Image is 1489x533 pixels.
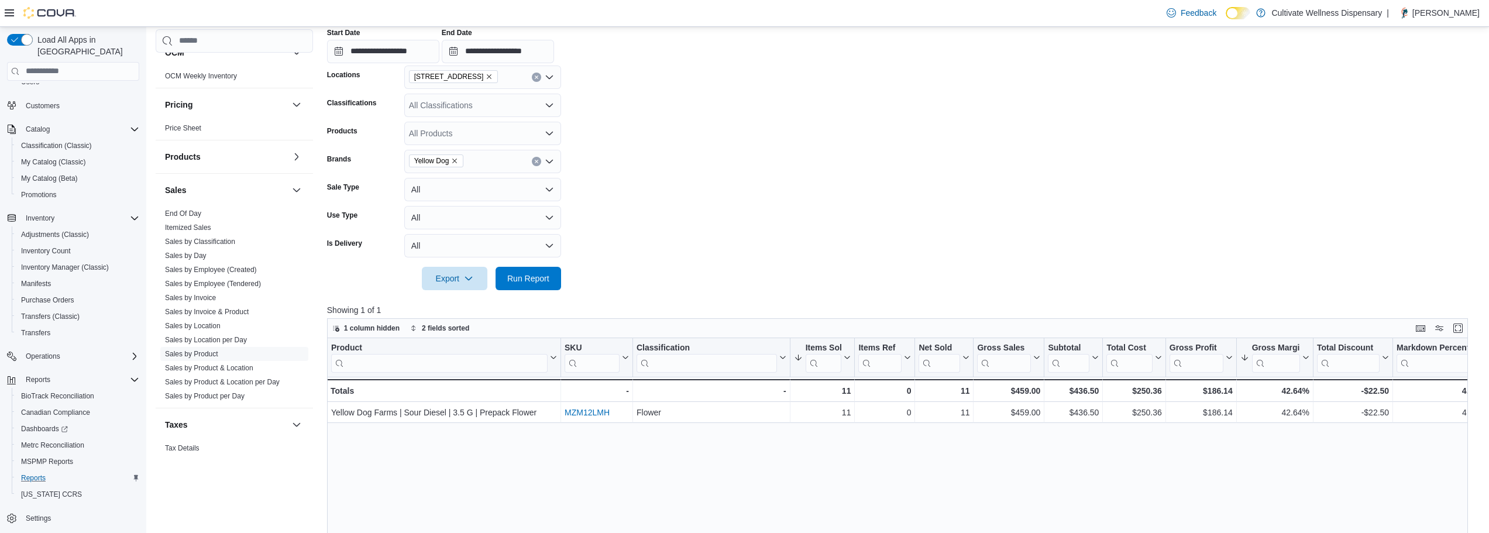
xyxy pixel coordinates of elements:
button: 2 fields sorted [405,321,474,335]
span: Adjustments (Classic) [16,228,139,242]
a: My Catalog (Classic) [16,155,91,169]
a: Sales by Product & Location per Day [165,378,280,386]
button: Product [331,342,557,372]
label: End Date [442,28,472,37]
div: 42.64% [1240,405,1309,419]
button: All [404,206,561,229]
a: Inventory Manager (Classic) [16,260,114,274]
span: Canadian Compliance [16,405,139,419]
a: Canadian Compliance [16,405,95,419]
button: [US_STATE] CCRS [12,486,144,503]
div: 11 [919,384,969,398]
button: Clear input [532,73,541,82]
button: Clear input [532,157,541,166]
span: Inventory Manager (Classic) [21,263,109,272]
a: Sales by Employee (Tendered) [165,280,261,288]
button: Open list of options [545,73,554,82]
div: - [637,384,786,398]
div: $436.50 [1048,384,1099,398]
p: Showing 1 of 1 [327,304,1480,316]
span: 794 E. Main Street, Tupelo, MS, 38804 [409,70,498,83]
button: MSPMP Reports [12,453,144,470]
a: Inventory Count [16,244,75,258]
a: BioTrack Reconciliation [16,389,99,403]
span: Inventory [21,211,139,225]
p: [PERSON_NAME] [1412,6,1480,20]
a: Tax Details [165,444,200,452]
a: Sales by Location per Day [165,336,247,344]
div: Subtotal [1048,342,1089,372]
span: MSPMP Reports [16,455,139,469]
div: Items Ref [858,342,902,372]
span: BioTrack Reconciliation [16,389,139,403]
div: Items Sold [805,342,841,372]
a: Sales by Day [165,252,207,260]
a: End Of Day [165,209,201,218]
button: All [404,178,561,201]
input: Press the down key to open a popover containing a calendar. [442,40,554,63]
h3: OCM [165,47,184,59]
a: Sales by Classification [165,238,235,246]
div: 11 [793,405,851,419]
a: Adjustments (Classic) [16,228,94,242]
button: Reports [21,373,55,387]
label: Products [327,126,357,136]
span: Yellow Dog [414,155,449,167]
p: | [1387,6,1389,20]
button: Adjustments (Classic) [12,226,144,243]
span: Dark Mode [1226,19,1226,20]
span: My Catalog (Classic) [16,155,139,169]
input: Press the down key to open a popover containing a calendar. [327,40,439,63]
span: Classification (Classic) [21,141,92,150]
div: $186.14 [1170,384,1233,398]
div: -$22.50 [1317,384,1389,398]
div: Gross Profit [1170,342,1223,353]
button: Sales [165,184,287,196]
div: Gross Margin [1251,342,1299,353]
button: Reports [2,372,144,388]
span: BioTrack Reconciliation [21,391,94,401]
button: Display options [1432,321,1446,335]
div: 42.64% [1240,384,1309,398]
a: [US_STATE] CCRS [16,487,87,501]
div: Seth Coleman [1394,6,1408,20]
div: Net Sold [919,342,960,372]
button: Operations [21,349,65,363]
span: Sales by Product & Location [165,363,253,373]
div: Total Cost [1106,342,1152,353]
a: Sales by Invoice & Product [165,308,249,316]
div: Classification [637,342,777,353]
span: Operations [21,349,139,363]
div: Totals [331,384,557,398]
span: Reports [21,473,46,483]
span: Purchase Orders [21,295,74,305]
button: Transfers (Classic) [12,308,144,325]
span: Reports [26,375,50,384]
a: Sales by Invoice [165,294,216,302]
div: Subtotal [1048,342,1089,353]
span: Yellow Dog [409,154,464,167]
div: Gross Margin [1251,342,1299,372]
span: Adjustments (Classic) [21,230,89,239]
div: -$22.50 [1317,405,1389,419]
span: 2 fields sorted [422,324,469,333]
button: Inventory Count [12,243,144,259]
a: My Catalog (Beta) [16,171,82,185]
div: - [565,384,629,398]
div: Pricing [156,121,313,140]
button: Settings [2,510,144,527]
a: Classification (Classic) [16,139,97,153]
button: Classification (Classic) [12,137,144,154]
button: Open list of options [545,101,554,110]
button: OCM [290,46,304,60]
div: Markdown Percent [1397,342,1476,353]
a: Sales by Employee (Created) [165,266,257,274]
button: Total Discount [1317,342,1389,372]
div: $186.14 [1170,405,1233,419]
span: Classification (Classic) [16,139,139,153]
span: Sales by Invoice & Product [165,307,249,317]
button: Taxes [165,419,287,431]
div: Items Ref [858,342,902,353]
